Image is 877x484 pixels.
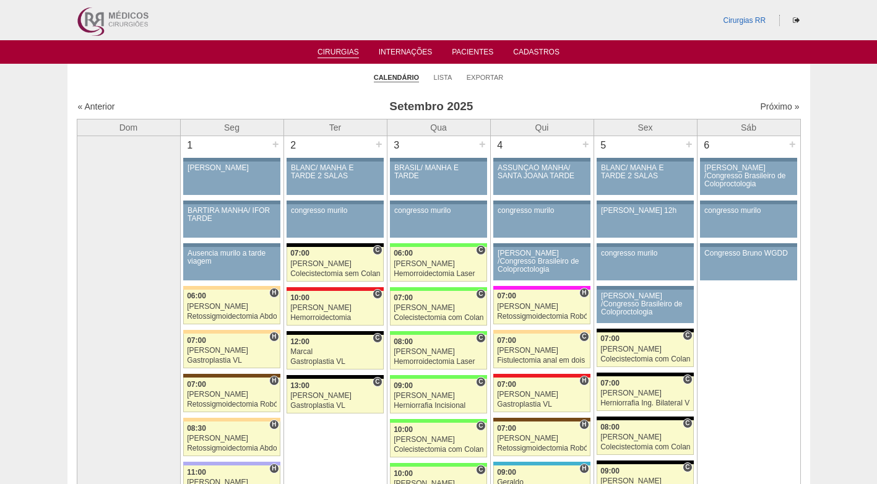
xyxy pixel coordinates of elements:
div: BLANC/ MANHÃ E TARDE 2 SALAS [291,164,379,180]
span: 08:30 [187,424,206,433]
a: Cirurgias RR [723,16,766,25]
div: + [581,136,591,152]
a: C 08:00 [PERSON_NAME] Hemorroidectomia Laser [390,335,486,369]
div: [PERSON_NAME] [290,392,380,400]
div: Colecistectomia com Colangiografia VL [600,443,690,451]
span: Consultório [579,332,589,342]
div: Gastroplastia VL [290,358,380,366]
div: Key: Bartira [183,330,280,334]
div: + [270,136,281,152]
div: Herniorrafia Ing. Bilateral VL [600,399,690,407]
div: BLANC/ MANHÃ E TARDE 2 SALAS [601,164,689,180]
div: [PERSON_NAME] [290,260,380,268]
div: [PERSON_NAME] [187,391,277,399]
div: Hemorroidectomia Laser [394,358,483,366]
th: Qua [387,119,490,136]
div: ASSUNÇÃO MANHÃ/ SANTA JOANA TARDE [498,164,586,180]
a: C 07:00 [PERSON_NAME] Colecistectomia com Colangiografia VL [597,332,693,367]
div: Congresso Bruno WGDD [704,249,793,257]
span: Hospital [269,420,279,430]
a: C 07:00 [PERSON_NAME] Herniorrafia Ing. Bilateral VL [597,376,693,411]
div: [PERSON_NAME] [394,348,483,356]
span: Consultório [373,289,382,299]
div: Key: Aviso [597,243,693,247]
span: 07:00 [600,379,620,387]
a: [PERSON_NAME] /Congresso Brasileiro de Coloproctologia [597,290,693,323]
a: H 07:00 [PERSON_NAME] Retossigmoidectomia Robótica [493,421,590,456]
div: 2 [284,136,303,155]
a: C 07:00 [PERSON_NAME] Colecistectomia com Colangiografia VL [390,291,486,326]
div: [PERSON_NAME] [497,303,587,311]
div: Colecistectomia com Colangiografia VL [394,314,483,322]
div: Key: Aviso [597,201,693,204]
a: Congresso Bruno WGDD [700,247,797,280]
div: Marcal [290,348,380,356]
div: [PERSON_NAME] [497,391,587,399]
div: 1 [181,136,200,155]
span: Consultório [476,245,485,255]
div: [PERSON_NAME] [497,434,587,443]
div: BARTIRA MANHÃ/ IFOR TARDE [188,207,276,223]
a: C 12:00 Marcal Gastroplastia VL [287,335,383,369]
div: Key: Aviso [700,201,797,204]
div: [PERSON_NAME] [188,164,276,172]
span: Consultório [476,421,485,431]
div: Key: Assunção [287,287,383,291]
span: Consultório [476,465,485,475]
div: Key: Aviso [700,243,797,247]
div: 4 [491,136,510,155]
div: Key: Blanc [597,417,693,420]
div: Hemorroidectomia [290,314,380,322]
div: Key: Blanc [287,375,383,379]
a: Internações [379,48,433,60]
a: Próximo » [760,102,799,111]
div: Gastroplastia VL [497,400,587,408]
span: 07:00 [497,424,516,433]
div: BRASIL/ MANHÃ E TARDE [394,164,483,180]
a: C 10:00 [PERSON_NAME] Colecistectomia com Colangiografia VL [390,423,486,457]
div: Key: Brasil [390,419,486,423]
div: congresso murilo [601,249,689,257]
div: + [684,136,694,152]
a: Cadastros [513,48,559,60]
a: congresso murilo [390,204,486,238]
span: 07:00 [394,293,413,302]
span: Consultório [683,418,692,428]
span: 07:00 [187,380,206,389]
span: 07:00 [497,380,516,389]
th: Seg [180,119,283,136]
div: [PERSON_NAME] [290,304,380,312]
div: Key: Aviso [700,158,797,162]
a: Pacientes [452,48,493,60]
div: Hemorroidectomia Laser [394,270,483,278]
div: Key: Blanc [597,329,693,332]
a: congresso murilo [597,247,693,280]
a: Lista [434,73,452,82]
div: Retossigmoidectomia Abdominal VL [187,313,277,321]
span: 07:00 [497,336,516,345]
th: Ter [283,119,387,136]
div: Key: Brasil [390,375,486,379]
div: Key: Christóvão da Gama [183,462,280,465]
div: Key: Aviso [183,201,280,204]
a: Calendário [374,73,419,82]
span: 09:00 [497,468,516,477]
span: 10:00 [394,425,413,434]
div: [PERSON_NAME] /Congresso Brasileiro de Coloproctologia [601,292,689,317]
a: H 08:30 [PERSON_NAME] Retossigmoidectomia Abdominal VL [183,421,280,456]
span: 11:00 [187,468,206,477]
a: BLANC/ MANHÃ E TARDE 2 SALAS [597,162,693,195]
span: 09:00 [394,381,413,390]
div: Retossigmoidectomia Robótica [497,444,587,452]
div: [PERSON_NAME] [187,303,277,311]
a: [PERSON_NAME] /Congresso Brasileiro de Coloproctologia [493,247,590,280]
div: [PERSON_NAME] [600,345,690,353]
span: Hospital [269,376,279,386]
div: Ausencia murilo a tarde viagem [188,249,276,266]
a: C 08:00 [PERSON_NAME] Colecistectomia com Colangiografia VL [597,420,693,455]
a: congresso murilo [700,204,797,238]
th: Sáb [697,119,800,136]
div: 5 [594,136,613,155]
div: Key: Aviso [183,243,280,247]
div: Key: Aviso [493,201,590,204]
